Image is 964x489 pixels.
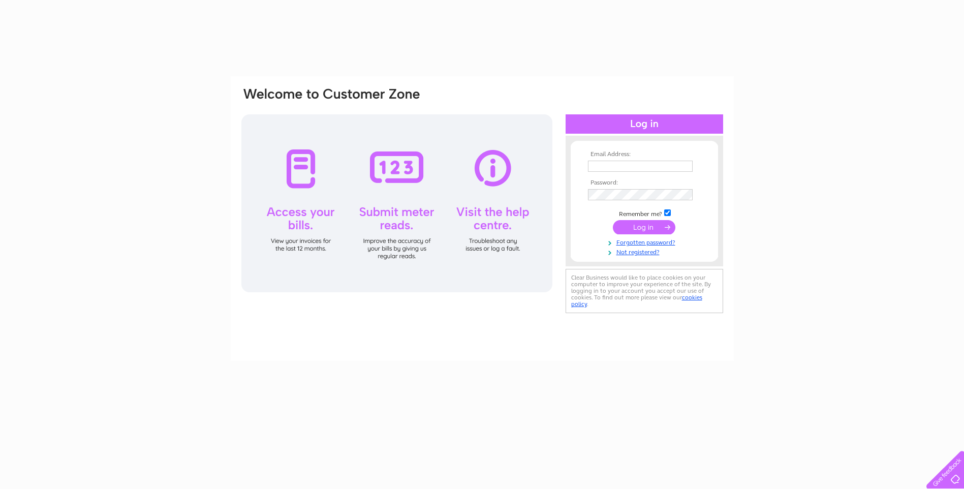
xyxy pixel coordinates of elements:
[566,269,723,313] div: Clear Business would like to place cookies on your computer to improve your experience of the sit...
[588,237,703,247] a: Forgotten password?
[585,208,703,218] td: Remember me?
[585,179,703,187] th: Password:
[588,247,703,256] a: Not registered?
[571,294,702,308] a: cookies policy
[585,151,703,158] th: Email Address:
[613,220,675,234] input: Submit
